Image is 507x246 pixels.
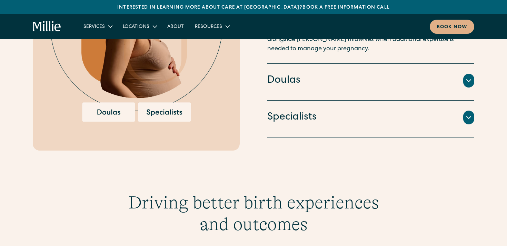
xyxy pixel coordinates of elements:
[430,20,474,34] a: Book now
[121,192,386,235] h3: Driving better birth experiences and outcomes
[189,21,235,32] div: Resources
[78,21,117,32] div: Services
[117,21,162,32] div: Locations
[123,23,149,31] div: Locations
[267,73,300,88] h4: Doulas
[437,24,467,31] div: Book now
[302,5,389,10] a: Book a free information call
[162,21,189,32] a: About
[195,23,222,31] div: Resources
[267,110,317,125] h4: Specialists
[83,23,105,31] div: Services
[33,21,61,32] a: home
